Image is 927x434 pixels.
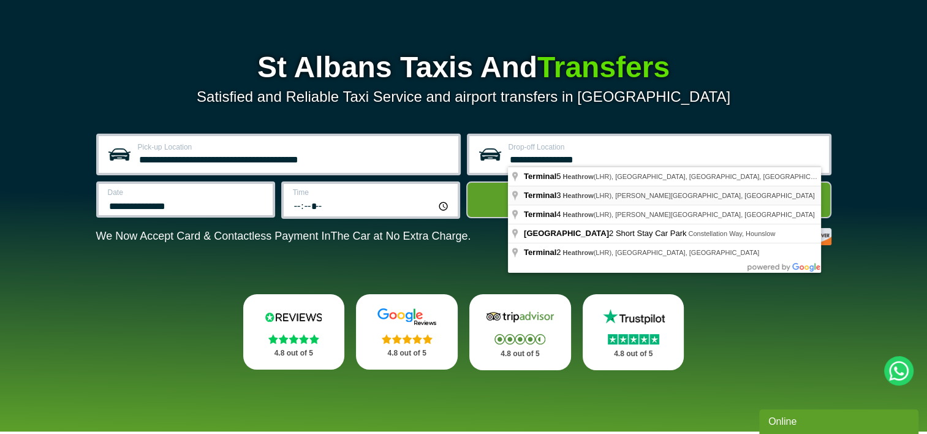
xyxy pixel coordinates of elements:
[524,229,609,238] span: [GEOGRAPHIC_DATA]
[494,334,545,345] img: Stars
[96,230,471,243] p: We Now Accept Card & Contactless Payment In
[293,189,450,196] label: Time
[562,249,593,256] span: Heathrow
[369,346,444,361] p: 4.8 out of 5
[370,308,444,326] img: Google
[583,294,684,370] a: Trustpilot Stars 4.8 out of 5
[356,294,458,370] a: Google Stars 4.8 out of 5
[596,346,671,362] p: 4.8 out of 5
[524,191,562,200] span: 3
[688,230,775,237] span: Constellation Way, Hounslow
[243,294,345,370] a: Reviews.io Stars 4.8 out of 5
[562,192,814,199] span: (LHR), [PERSON_NAME][GEOGRAPHIC_DATA], [GEOGRAPHIC_DATA]
[330,230,471,242] span: The Car at No Extra Charge.
[562,211,814,218] span: (LHR), [PERSON_NAME][GEOGRAPHIC_DATA], [GEOGRAPHIC_DATA]
[483,308,557,326] img: Tripadvisor
[257,346,331,361] p: 4.8 out of 5
[108,189,265,196] label: Date
[562,173,833,180] span: (LHR), [GEOGRAPHIC_DATA], [GEOGRAPHIC_DATA], [GEOGRAPHIC_DATA]
[562,211,593,218] span: Heathrow
[524,248,556,257] span: Terminal
[597,308,670,326] img: Trustpilot
[382,334,433,344] img: Stars
[483,346,558,362] p: 4.8 out of 5
[96,88,831,105] p: Satisfied and Reliable Taxi Service and airport transfers in [GEOGRAPHIC_DATA]
[562,173,593,180] span: Heathrow
[96,53,831,82] h1: St Albans Taxis And
[537,51,670,83] span: Transfers
[138,143,451,151] label: Pick-up Location
[268,334,319,344] img: Stars
[524,172,562,181] span: 5
[524,191,556,200] span: Terminal
[562,192,593,199] span: Heathrow
[524,248,562,257] span: 2
[509,143,822,151] label: Drop-off Location
[524,172,556,181] span: Terminal
[524,229,688,238] span: 2 Short Stay Car Park
[466,181,831,218] button: Get Quote
[608,334,659,345] img: Stars
[759,407,921,434] iframe: chat widget
[524,210,556,219] span: Terminal
[562,249,759,256] span: (LHR), [GEOGRAPHIC_DATA], [GEOGRAPHIC_DATA]
[524,210,562,219] span: 4
[469,294,571,370] a: Tripadvisor Stars 4.8 out of 5
[257,308,330,326] img: Reviews.io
